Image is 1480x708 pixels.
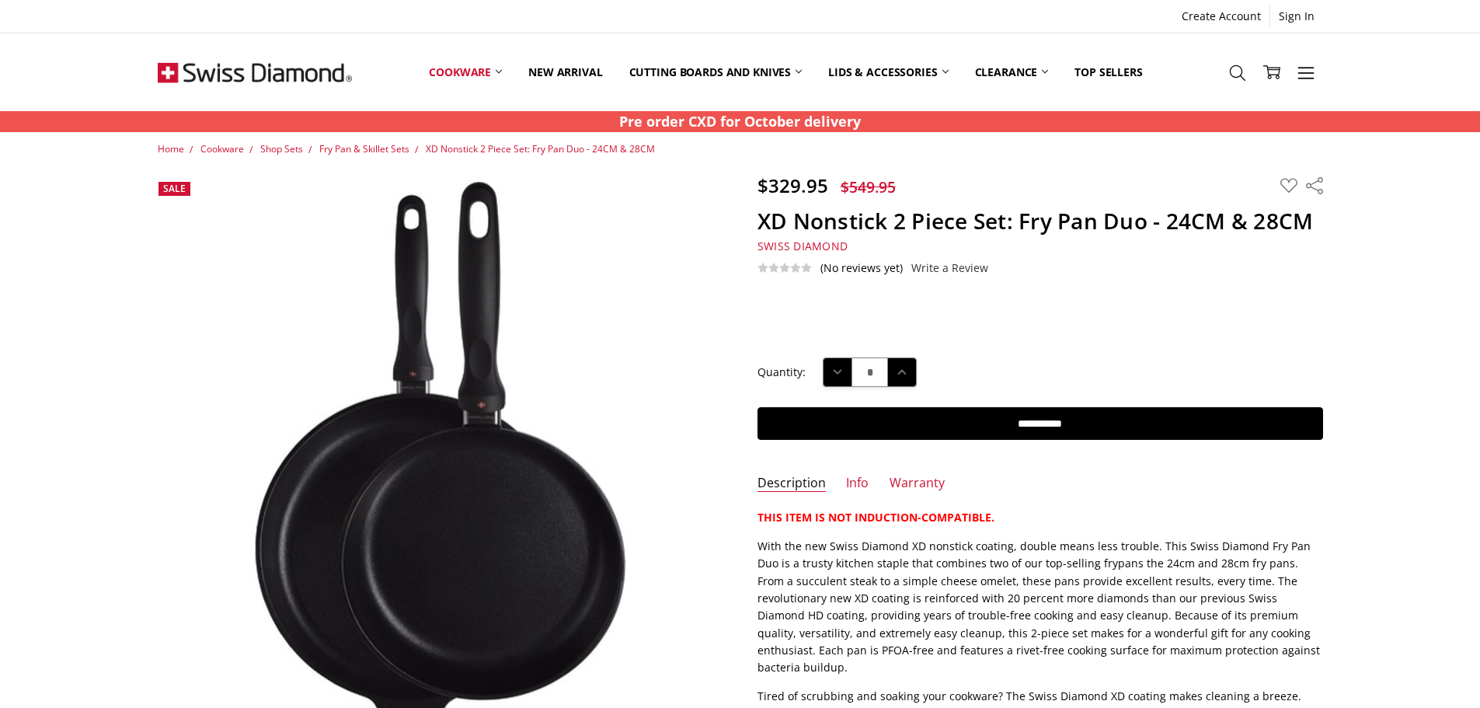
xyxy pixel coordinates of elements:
strong: Pre order CXD for October delivery [619,112,861,131]
label: Quantity: [757,364,806,381]
a: Swiss Diamond [757,239,848,253]
a: Info [846,475,869,493]
a: Write a Review [911,262,988,274]
p: With the new Swiss Diamond XD nonstick coating, double means less trouble. This Swiss Diamond Fry... [757,538,1323,677]
a: Top Sellers [1061,37,1155,106]
a: Home [158,142,184,155]
a: XD Nonstick 2 Piece Set: Fry Pan Duo - 24CM & 28CM [426,142,655,155]
img: Free Shipping On Every Order [158,33,352,111]
a: Cookware [200,142,244,155]
a: Cutting boards and knives [616,37,816,106]
a: Cookware [416,37,515,106]
span: $549.95 [841,176,896,197]
a: New arrival [515,37,615,106]
a: Sign In [1270,5,1323,27]
a: Warranty [890,475,945,493]
span: $329.95 [757,173,828,198]
h1: XD Nonstick 2 Piece Set: Fry Pan Duo - 24CM & 28CM [757,208,1323,235]
a: Clearance [962,37,1062,106]
a: Description [757,475,826,493]
a: Lids & Accessories [815,37,961,106]
a: Fry Pan & Skillet Sets [319,142,409,155]
span: (No reviews yet) [820,262,903,274]
strong: THIS ITEM IS NOT INDUCTION-COMPATIBLE. [757,510,994,525]
a: Create Account [1173,5,1269,27]
a: Shop Sets [260,142,303,155]
span: Sale [163,182,186,195]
